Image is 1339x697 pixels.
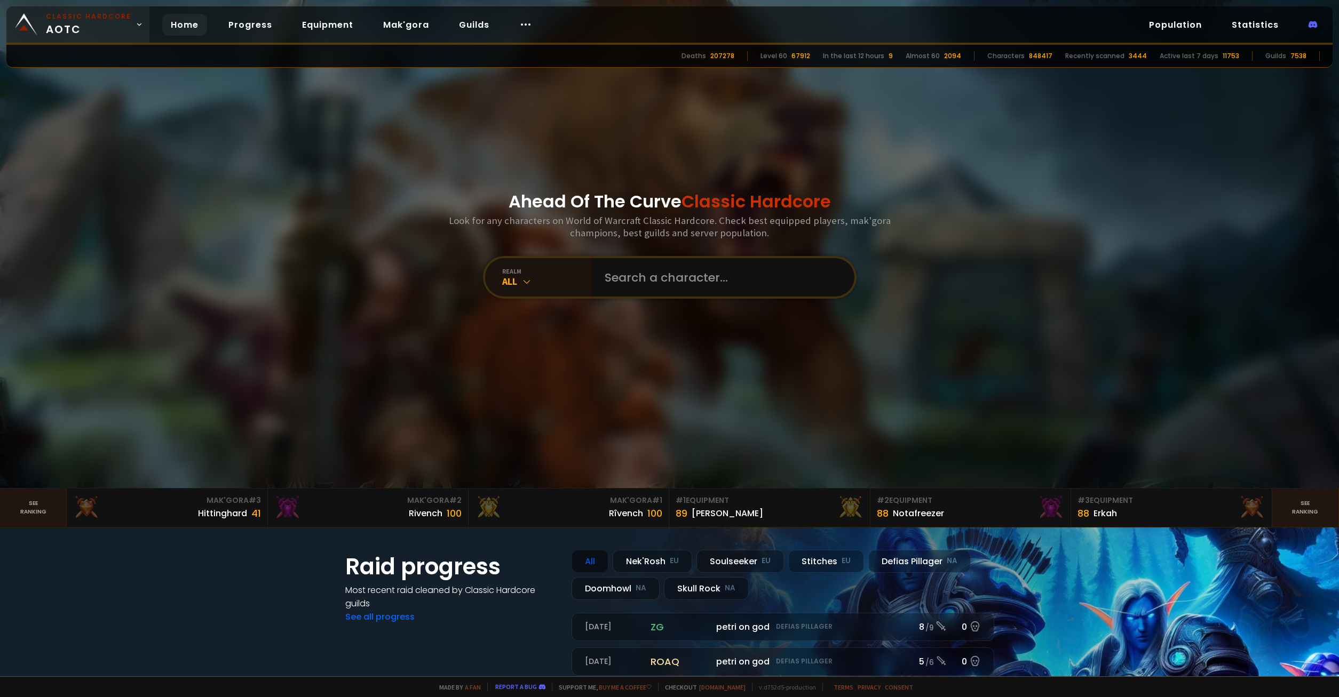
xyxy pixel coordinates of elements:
[696,550,784,573] div: Soulseeker
[762,556,771,566] small: EU
[450,14,498,36] a: Guilds
[67,488,267,527] a: Mak'Gora#3Hittinghard41
[1223,14,1287,36] a: Statistics
[613,550,692,573] div: Nek'Rosh
[345,611,415,623] a: See all progress
[752,683,816,691] span: v. d752d5 - production
[658,683,746,691] span: Checkout
[682,51,706,61] div: Deaths
[791,51,810,61] div: 67912
[46,12,131,21] small: Classic Hardcore
[1077,495,1090,506] span: # 3
[274,495,462,506] div: Mak'Gora
[1265,51,1286,61] div: Guilds
[858,683,881,691] a: Privacy
[676,495,686,506] span: # 1
[893,507,944,520] div: Notafreezer
[1272,488,1339,527] a: Seeranking
[788,550,864,573] div: Stitches
[1077,495,1265,506] div: Equipment
[1160,51,1218,61] div: Active last 7 days
[599,683,652,691] a: Buy me a coffee
[598,258,842,297] input: Search a character...
[73,495,260,506] div: Mak'Gora
[877,495,1064,506] div: Equipment
[46,12,131,37] span: AOTC
[572,647,994,676] a: [DATE]roaqpetri on godDefias Pillager5 /60
[947,556,957,566] small: NA
[676,506,687,520] div: 89
[447,506,462,520] div: 100
[1129,51,1147,61] div: 3444
[1094,507,1117,520] div: Erkah
[375,14,438,36] a: Mak'gora
[906,51,940,61] div: Almost 60
[6,6,149,43] a: Classic HardcoreAOTC
[636,583,646,594] small: NA
[944,51,961,61] div: 2094
[664,577,749,600] div: Skull Rock
[870,488,1071,527] a: #2Equipment88Notafreezer
[1140,14,1210,36] a: Population
[251,506,261,520] div: 41
[1223,51,1239,61] div: 11753
[294,14,362,36] a: Equipment
[682,189,831,213] span: Classic Hardcore
[823,51,884,61] div: In the last 12 hours
[647,506,662,520] div: 100
[572,550,608,573] div: All
[834,683,853,691] a: Terms
[220,14,281,36] a: Progress
[345,583,559,610] h4: Most recent raid cleaned by Classic Hardcore guilds
[445,214,895,239] h3: Look for any characters on World of Warcraft Classic Hardcore. Check best equipped players, mak'g...
[710,51,734,61] div: 207278
[449,495,462,506] span: # 2
[495,683,537,691] a: Report a bug
[1077,506,1089,520] div: 88
[198,507,247,520] div: Hittinghard
[699,683,746,691] a: [DOMAIN_NAME]
[987,51,1025,61] div: Characters
[1065,51,1124,61] div: Recently scanned
[676,495,863,506] div: Equipment
[1029,51,1052,61] div: 848417
[552,683,652,691] span: Support me,
[249,495,261,506] span: # 3
[889,51,893,61] div: 9
[509,189,831,214] h1: Ahead Of The Curve
[268,488,469,527] a: Mak'Gora#2Rivench100
[572,577,660,600] div: Doomhowl
[692,507,763,520] div: [PERSON_NAME]
[885,683,913,691] a: Consent
[609,507,643,520] div: Rîvench
[502,275,592,287] div: All
[469,488,669,527] a: Mak'Gora#1Rîvench100
[842,556,851,566] small: EU
[502,267,592,275] div: realm
[868,550,971,573] div: Defias Pillager
[345,550,559,583] h1: Raid progress
[670,556,679,566] small: EU
[725,583,735,594] small: NA
[669,488,870,527] a: #1Equipment89[PERSON_NAME]
[409,507,442,520] div: Rivench
[877,506,889,520] div: 88
[1290,51,1306,61] div: 7538
[572,613,994,641] a: [DATE]zgpetri on godDefias Pillager8 /90
[465,683,481,691] a: a fan
[162,14,207,36] a: Home
[877,495,889,506] span: # 2
[1071,488,1272,527] a: #3Equipment88Erkah
[475,495,662,506] div: Mak'Gora
[760,51,787,61] div: Level 60
[433,683,481,691] span: Made by
[652,495,662,506] span: # 1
